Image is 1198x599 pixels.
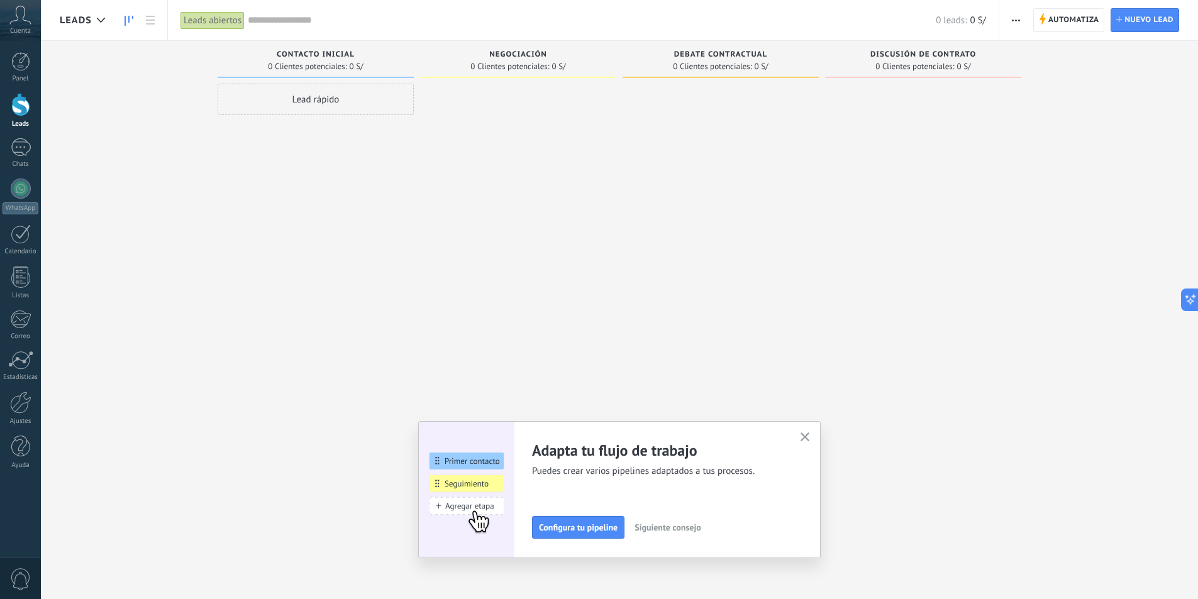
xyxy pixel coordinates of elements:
span: Leads [60,14,92,26]
span: Automatiza [1048,9,1099,31]
div: Estadísticas [3,373,39,382]
span: 0 Clientes potenciales: [673,63,752,70]
span: Discusión de contrato [870,50,976,59]
div: Negociación [426,50,610,61]
div: Lead rápido [218,84,414,115]
button: Más [1007,8,1025,32]
div: Leads [3,120,39,128]
span: Negociación [489,50,547,59]
div: WhatsApp [3,202,38,214]
span: 0 leads: [936,14,967,26]
a: Leads [118,8,140,33]
a: Automatiza [1033,8,1105,32]
div: Panel [3,75,39,83]
span: Debate contractual [674,50,767,59]
span: 0 Clientes potenciales: [268,63,347,70]
button: Configura tu pipeline [532,516,624,539]
div: Listas [3,292,39,300]
span: 0 S/ [552,63,566,70]
span: Cuenta [10,27,31,35]
span: Nuevo lead [1124,9,1173,31]
span: 0 S/ [755,63,768,70]
span: 0 S/ [957,63,971,70]
span: 0 Clientes potenciales: [470,63,549,70]
span: Siguiente consejo [635,523,701,532]
span: 0 S/ [970,14,985,26]
div: Correo [3,332,39,341]
a: Lista [140,8,161,33]
button: Siguiente consejo [629,518,706,537]
div: Debate contractual [629,50,813,61]
div: Calendario [3,248,39,256]
span: Configura tu pipeline [539,523,618,532]
div: Leads abiertos [180,11,245,30]
div: Contacto inicial [224,50,408,61]
a: Nuevo lead [1111,8,1179,32]
span: 0 Clientes potenciales: [875,63,954,70]
span: Puedes crear varios pipelines adaptados a tus procesos. [532,465,785,478]
div: Discusión de contrato [831,50,1015,61]
span: 0 S/ [350,63,363,70]
div: Chats [3,160,39,168]
h2: Adapta tu flujo de trabajo [532,441,785,460]
div: Ajustes [3,417,39,426]
div: Ayuda [3,461,39,470]
span: Contacto inicial [277,50,355,59]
